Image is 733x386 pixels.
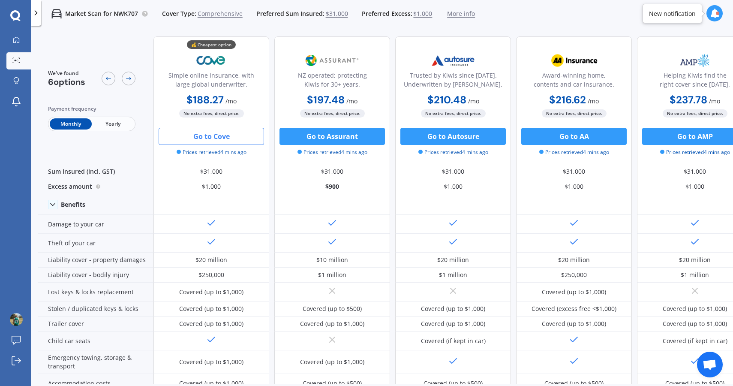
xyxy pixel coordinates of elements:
div: Covered (up to $1,000) [179,320,243,328]
div: Covered (up to $1,000) [179,305,243,313]
div: Damage to your car [38,215,153,234]
div: Covered (up to $1,000) [421,320,485,328]
button: Go to Autosure [400,128,506,145]
div: Covered (if kept in car) [663,337,727,345]
span: / mo [225,97,237,105]
span: Preferred Excess: [362,9,412,18]
div: Benefits [61,201,85,208]
b: $237.78 [670,93,707,106]
div: $20 million [195,256,227,264]
div: Covered (excess free <$1,000) [532,305,616,313]
span: $31,000 [326,9,348,18]
img: car.f15378c7a67c060ca3f3.svg [51,9,62,19]
div: Child car seats [38,332,153,350]
div: Payment frequency [48,105,135,113]
div: $1,000 [516,179,632,194]
div: Lost keys & locks replacement [38,283,153,302]
div: $1 million [439,271,467,279]
img: AMP.webp [667,50,723,71]
div: Theft of your car [38,234,153,253]
div: Covered (up to $1,000) [421,305,485,313]
div: $20 million [437,256,469,264]
span: Yearly [92,118,134,130]
button: Go to Cove [159,128,264,145]
div: New notification [649,9,696,18]
div: Emergency towing, storage & transport [38,350,153,374]
img: Autosure.webp [425,50,481,71]
b: $210.48 [427,93,466,106]
div: Excess amount [38,179,153,194]
span: No extra fees, direct price. [179,109,244,118]
div: 💰 Cheapest option [187,40,236,49]
div: Covered (up to $1,000) [179,358,243,366]
span: $1,000 [413,9,432,18]
b: $188.27 [186,93,224,106]
button: Go to Assurant [279,128,385,145]
span: No extra fees, direct price. [663,109,727,118]
span: Prices retrieved 4 mins ago [297,148,367,156]
div: NZ operated; protecting Kiwis for 30+ years. [282,71,383,92]
div: Covered (up to $1,000) [542,288,606,296]
span: No extra fees, direct price. [300,109,365,118]
span: / mo [588,97,599,105]
b: $197.48 [307,93,345,106]
div: Sum insured (incl. GST) [38,164,153,179]
div: Covered (up to $1,000) [179,288,243,296]
div: Covered (up to $1,000) [300,320,364,328]
div: Stolen / duplicated keys & locks [38,302,153,317]
div: Liability cover - bodily injury [38,268,153,283]
div: $31,000 [274,164,390,179]
div: $1,000 [153,179,269,194]
span: Cover Type: [162,9,196,18]
div: Covered (up to $1,000) [663,305,727,313]
button: Go to AA [521,128,627,145]
div: $20 million [679,256,711,264]
div: Trusted by Kiwis since [DATE]. Underwritten by [PERSON_NAME]. [403,71,504,92]
span: Preferred Sum Insured: [256,9,324,18]
span: Prices retrieved 4 mins ago [660,148,730,156]
img: AA.webp [546,50,602,71]
div: $20 million [558,256,590,264]
div: $31,000 [395,164,511,179]
img: Cove.webp [183,50,240,71]
div: Covered (up to $1,000) [300,358,364,366]
span: / mo [346,97,357,105]
div: $1,000 [395,179,511,194]
span: No extra fees, direct price. [421,109,486,118]
div: Liability cover - property damages [38,253,153,268]
span: Prices retrieved 4 mins ago [418,148,488,156]
span: Comprehensive [198,9,243,18]
b: $216.62 [549,93,586,106]
div: Covered (if kept in car) [421,337,486,345]
span: No extra fees, direct price. [542,109,607,118]
span: / mo [468,97,479,105]
div: Simple online insurance, with large global underwriter. [161,71,262,92]
div: Covered (up to $1,000) [542,320,606,328]
span: More info [447,9,475,18]
div: $250,000 [561,271,587,279]
span: Prices retrieved 4 mins ago [539,148,609,156]
div: $10 million [316,256,348,264]
span: Monthly [50,118,92,130]
div: $250,000 [198,271,224,279]
div: $31,000 [153,164,269,179]
p: Market Scan for NWK707 [65,9,138,18]
span: / mo [709,97,720,105]
div: Award-winning home, contents and car insurance. [523,71,625,92]
div: Trailer cover [38,317,153,332]
div: Covered (up to $1,000) [663,320,727,328]
div: $900 [274,179,390,194]
div: Covered (up to $500) [303,305,362,313]
a: Open chat [697,352,723,377]
span: We've found [48,69,85,77]
span: 6 options [48,76,85,87]
div: $1 million [318,271,346,279]
img: Assurant.png [304,50,360,71]
div: $1 million [681,271,709,279]
div: $31,000 [516,164,632,179]
span: Prices retrieved 4 mins ago [177,148,246,156]
img: ACg8ocKv1aKpHXgpHjG0a4iSuBCCcbpyTc9splemyLlo6D8J5riuGsiZ=s96-c [10,313,23,326]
